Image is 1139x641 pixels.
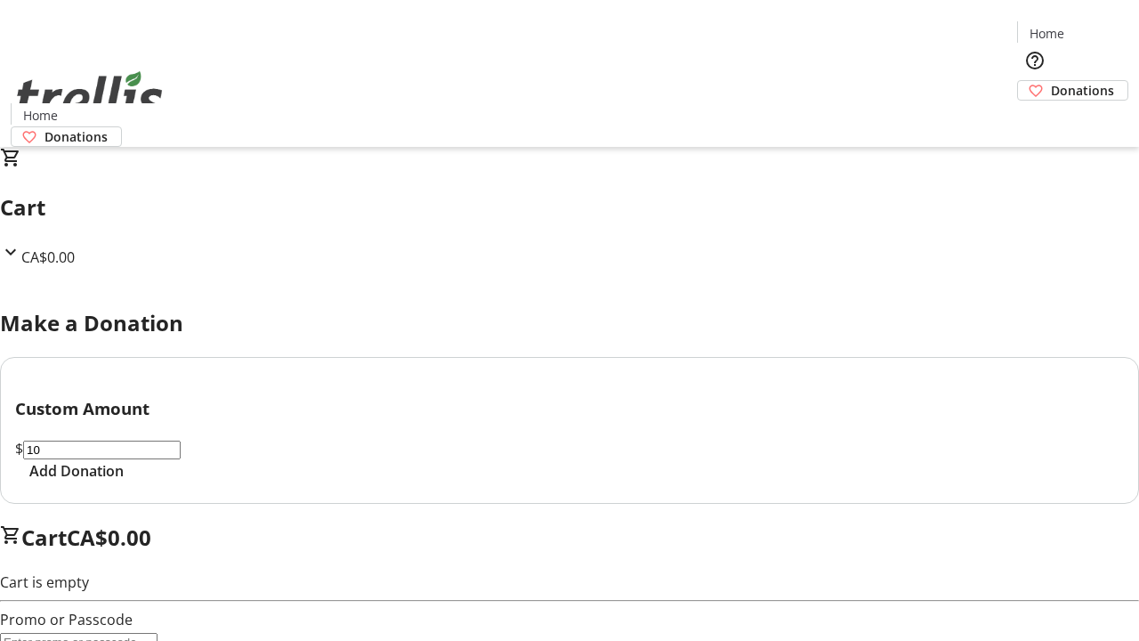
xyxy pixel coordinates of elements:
span: $ [15,439,23,458]
span: Home [23,106,58,125]
button: Add Donation [15,460,138,482]
h3: Custom Amount [15,396,1124,421]
span: Donations [1051,81,1114,100]
img: Orient E2E Organization jVxkaWNjuz's Logo [11,52,169,141]
a: Home [12,106,69,125]
span: CA$0.00 [21,247,75,267]
a: Home [1018,24,1075,43]
span: Donations [44,127,108,146]
input: Donation Amount [23,441,181,459]
span: Home [1030,24,1064,43]
span: Add Donation [29,460,124,482]
a: Donations [11,126,122,147]
span: CA$0.00 [67,523,151,552]
button: Help [1017,43,1053,78]
a: Donations [1017,80,1128,101]
button: Cart [1017,101,1053,136]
